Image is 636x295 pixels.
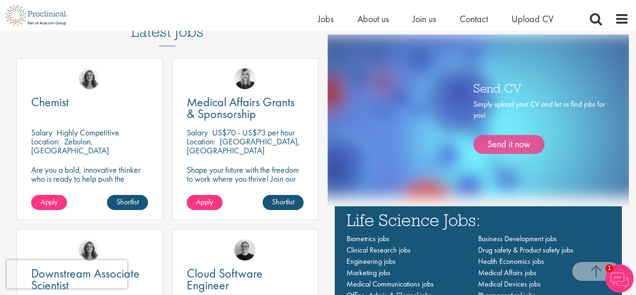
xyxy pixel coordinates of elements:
span: Apply [41,197,58,207]
a: Downstream Associate Scientist [31,268,148,291]
a: Business Development jobs [478,234,557,244]
div: Simply upload your CV and let us find jobs for you! [473,99,605,154]
span: Apply [196,197,213,207]
a: Apply [31,195,67,210]
p: Highly Competitive [57,127,119,138]
h3: Send CV [473,82,605,94]
a: Shortlist [107,195,148,210]
a: Drug safety & Product safety jobs [478,245,573,255]
a: Biometrics jobs [347,234,389,244]
h3: Life Science Jobs: [347,211,611,228]
p: Zebulon, [GEOGRAPHIC_DATA] [31,136,109,156]
a: Clinical Research jobs [347,245,411,255]
a: Contact [460,13,488,25]
a: Cloud Software Engineer [187,268,304,291]
img: Emma Pretorious [234,239,256,261]
a: Medical Devices jobs [478,279,541,289]
p: [GEOGRAPHIC_DATA], [GEOGRAPHIC_DATA] [187,136,300,156]
img: Chatbot [605,264,634,293]
a: Chemist [31,96,148,108]
a: Medical Affairs jobs [478,268,537,278]
a: About us [357,13,389,25]
p: Shape your future with the freedom to work where you thrive! Join our client with this fully remo... [187,165,304,201]
span: Location: [187,136,215,147]
p: Are you a bold, innovative thinker who is ready to help push the boundaries of science and make a... [31,165,148,201]
a: Jobs [318,13,334,25]
span: Location: [31,136,60,147]
a: Medical Communications jobs [347,279,434,289]
a: Health Economics jobs [478,256,544,266]
a: Apply [187,195,223,210]
a: Upload CV [512,13,553,25]
a: Shortlist [263,195,304,210]
a: Medical Affairs Grants & Sponsorship [187,96,304,120]
img: Jackie Cerchio [79,68,100,89]
a: Join us [413,13,436,25]
a: Send it now [473,135,545,154]
span: Cloud Software Engineer [187,265,263,293]
img: Jackie Cerchio [79,239,100,261]
span: Salary [31,127,52,138]
span: 1 [605,264,613,272]
span: Chemist [31,94,69,110]
p: US$70 - US$73 per hour [212,127,295,138]
iframe: reCAPTCHA [7,260,127,288]
span: Medical Affairs Grants & Sponsorship [187,94,295,122]
span: Salary [187,127,208,138]
a: Marketing jobs [347,268,390,278]
a: Engineering jobs [347,256,396,266]
img: Janelle Jones [234,68,256,89]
